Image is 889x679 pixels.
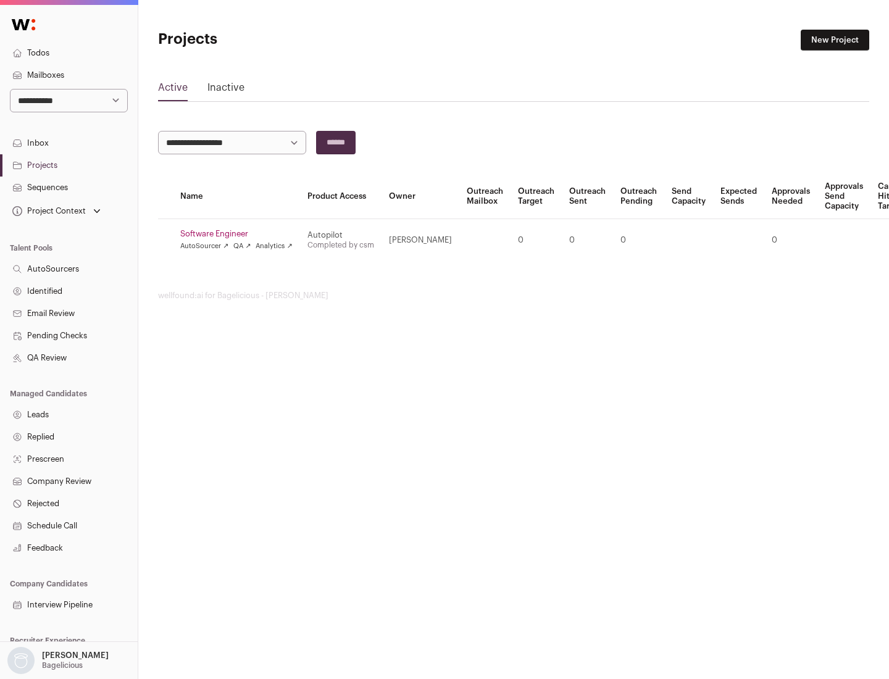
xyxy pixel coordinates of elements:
[562,219,613,262] td: 0
[300,174,382,219] th: Product Access
[180,229,293,239] a: Software Engineer
[5,647,111,674] button: Open dropdown
[158,30,395,49] h1: Projects
[10,206,86,216] div: Project Context
[207,80,244,100] a: Inactive
[180,241,228,251] a: AutoSourcer ↗
[801,30,869,51] a: New Project
[158,80,188,100] a: Active
[158,291,869,301] footer: wellfound:ai for Bagelicious - [PERSON_NAME]
[7,647,35,674] img: nopic.png
[613,219,664,262] td: 0
[307,230,374,240] div: Autopilot
[233,241,251,251] a: QA ↗
[817,174,870,219] th: Approvals Send Capacity
[382,219,459,262] td: [PERSON_NAME]
[613,174,664,219] th: Outreach Pending
[664,174,713,219] th: Send Capacity
[173,174,300,219] th: Name
[459,174,511,219] th: Outreach Mailbox
[307,241,374,249] a: Completed by csm
[511,219,562,262] td: 0
[10,202,103,220] button: Open dropdown
[562,174,613,219] th: Outreach Sent
[764,219,817,262] td: 0
[42,651,109,660] p: [PERSON_NAME]
[764,174,817,219] th: Approvals Needed
[382,174,459,219] th: Owner
[713,174,764,219] th: Expected Sends
[511,174,562,219] th: Outreach Target
[42,660,83,670] p: Bagelicious
[256,241,292,251] a: Analytics ↗
[5,12,42,37] img: Wellfound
